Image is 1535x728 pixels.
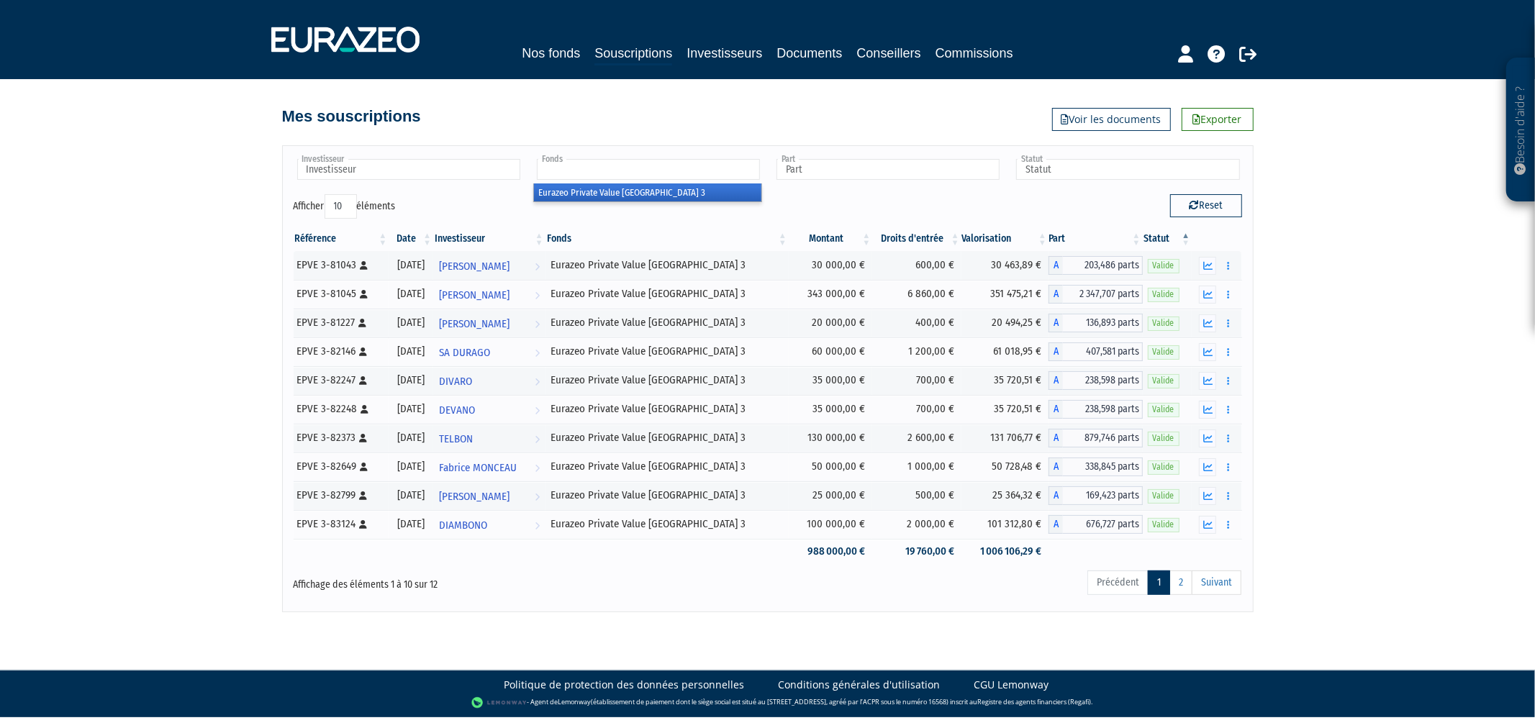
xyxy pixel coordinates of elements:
[433,251,545,280] a: [PERSON_NAME]
[1049,285,1063,304] span: A
[297,488,384,503] div: EPVE 3-82799
[872,251,961,280] td: 600,00 €
[361,405,369,414] i: [Français] Personne physique
[433,510,545,539] a: DIAMBONO
[789,309,872,337] td: 20 000,00 €
[394,373,428,388] div: [DATE]
[360,347,368,356] i: [Français] Personne physique
[1049,515,1143,534] div: A - Eurazeo Private Value Europe 3
[360,520,368,529] i: [Français] Personne physique
[297,517,384,532] div: EPVE 3-83124
[1049,371,1143,390] div: A - Eurazeo Private Value Europe 3
[1148,460,1179,474] span: Valide
[360,434,368,442] i: [Français] Personne physique
[872,452,961,481] td: 1 000,00 €
[551,286,784,301] div: Eurazeo Private Value [GEOGRAPHIC_DATA] 3
[961,337,1049,366] td: 61 018,95 €
[551,430,784,445] div: Eurazeo Private Value [GEOGRAPHIC_DATA] 3
[1148,489,1179,503] span: Valide
[522,43,580,63] a: Nos fonds
[1169,570,1192,595] a: 2
[271,27,420,53] img: 1732889491-logotype_eurazeo_blanc_rvb.png
[535,397,540,424] i: Voir l'investisseur
[297,344,384,359] div: EPVE 3-82146
[961,227,1049,251] th: Valorisation: activer pour trier la colonne par ordre croissant
[961,309,1049,337] td: 20 494,25 €
[551,373,784,388] div: Eurazeo Private Value [GEOGRAPHIC_DATA] 3
[558,697,591,706] a: Lemonway
[1063,342,1143,361] span: 407,581 parts
[394,517,428,532] div: [DATE]
[857,43,921,63] a: Conseillers
[394,315,428,330] div: [DATE]
[439,253,510,280] span: [PERSON_NAME]
[394,286,428,301] div: [DATE]
[359,319,367,327] i: [Français] Personne physique
[936,43,1013,63] a: Commissions
[1063,486,1143,505] span: 169,423 parts
[687,43,762,63] a: Investisseurs
[1049,371,1063,390] span: A
[551,517,784,532] div: Eurazeo Private Value [GEOGRAPHIC_DATA] 3
[1148,403,1179,417] span: Valide
[1063,256,1143,275] span: 203,486 parts
[504,678,745,692] a: Politique de protection des données personnelles
[1148,374,1179,388] span: Valide
[439,340,490,366] span: SA DURAGO
[439,311,510,337] span: [PERSON_NAME]
[789,424,872,452] td: 130 000,00 €
[1148,317,1179,330] span: Valide
[1192,570,1241,595] a: Suivant
[551,401,784,417] div: Eurazeo Private Value [GEOGRAPHIC_DATA] 3
[872,424,961,452] td: 2 600,00 €
[872,227,961,251] th: Droits d'entrée: activer pour trier la colonne par ordre croissant
[361,261,368,270] i: [Français] Personne physique
[872,539,961,564] td: 19 760,00 €
[961,424,1049,452] td: 131 706,77 €
[389,227,433,251] th: Date: activer pour trier la colonne par ordre croissant
[1143,227,1192,251] th: Statut : activer pour trier la colonne par ordre d&eacute;croissant
[433,366,545,395] a: DIVARO
[1170,194,1242,217] button: Reset
[872,366,961,395] td: 700,00 €
[325,194,357,219] select: Afficheréléments
[1049,486,1143,505] div: A - Eurazeo Private Value Europe 3
[872,280,961,309] td: 6 860,00 €
[872,481,961,510] td: 500,00 €
[1049,256,1063,275] span: A
[551,488,784,503] div: Eurazeo Private Value [GEOGRAPHIC_DATA] 3
[789,337,872,366] td: 60 000,00 €
[961,539,1049,564] td: 1 006 106,29 €
[282,108,421,125] h4: Mes souscriptions
[294,227,389,251] th: Référence : activer pour trier la colonne par ordre croissant
[551,459,784,474] div: Eurazeo Private Value [GEOGRAPHIC_DATA] 3
[789,227,872,251] th: Montant: activer pour trier la colonne par ordre croissant
[1063,314,1143,332] span: 136,893 parts
[360,491,368,500] i: [Français] Personne physique
[789,539,872,564] td: 988 000,00 €
[545,227,789,251] th: Fonds: activer pour trier la colonne par ordre croissant
[535,253,540,280] i: Voir l'investisseur
[534,183,761,201] li: Eurazeo Private Value [GEOGRAPHIC_DATA] 3
[789,395,872,424] td: 35 000,00 €
[535,368,540,395] i: Voir l'investisseur
[872,395,961,424] td: 700,00 €
[551,315,784,330] div: Eurazeo Private Value [GEOGRAPHIC_DATA] 3
[1049,400,1143,419] div: A - Eurazeo Private Value Europe 3
[779,678,941,692] a: Conditions générales d'utilisation
[961,510,1049,539] td: 101 312,80 €
[961,481,1049,510] td: 25 364,32 €
[1049,400,1063,419] span: A
[297,373,384,388] div: EPVE 3-82247
[1049,458,1143,476] div: A - Eurazeo Private Value Europe 3
[439,455,517,481] span: Fabrice MONCEAU
[439,282,510,309] span: [PERSON_NAME]
[1049,342,1143,361] div: A - Eurazeo Private Value Europe 3
[1148,345,1179,359] span: Valide
[872,309,961,337] td: 400,00 €
[433,309,545,337] a: [PERSON_NAME]
[433,424,545,452] a: TELBON
[1063,371,1143,390] span: 238,598 parts
[297,286,384,301] div: EPVE 3-81045
[1148,570,1170,595] a: 1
